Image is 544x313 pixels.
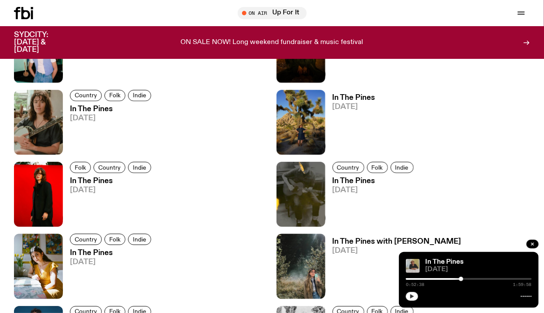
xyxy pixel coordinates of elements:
[70,177,154,185] h3: In The Pines
[395,164,409,170] span: Indie
[109,92,121,99] span: Folk
[70,249,154,257] h3: In The Pines
[333,187,416,194] span: [DATE]
[513,282,532,287] span: 1:59:58
[98,164,121,170] span: Country
[104,90,125,101] a: Folk
[128,90,151,101] a: Indie
[128,234,151,245] a: Indie
[63,105,154,155] a: In The Pines[DATE]
[63,249,154,299] a: In The Pines[DATE]
[70,105,154,113] h3: In The Pines
[333,94,375,102] h3: In The Pines
[333,247,461,255] span: [DATE]
[109,236,121,243] span: Folk
[425,266,532,273] span: [DATE]
[238,7,307,19] button: On AirUp For It
[133,236,146,243] span: Indie
[75,92,97,99] span: Country
[128,162,151,173] a: Indie
[133,164,146,170] span: Indie
[104,234,125,245] a: Folk
[75,164,86,170] span: Folk
[70,187,154,194] span: [DATE]
[70,115,154,122] span: [DATE]
[133,92,146,99] span: Indie
[326,94,375,155] a: In The Pines[DATE]
[406,282,424,287] span: 0:52:38
[391,162,414,173] a: Indie
[70,259,154,266] span: [DATE]
[63,177,154,227] a: In The Pines[DATE]
[333,177,416,185] h3: In The Pines
[70,90,102,101] a: Country
[94,162,125,173] a: Country
[326,238,461,299] a: In The Pines with [PERSON_NAME][DATE]
[333,238,461,245] h3: In The Pines with [PERSON_NAME]
[333,162,364,173] a: Country
[14,31,70,54] h3: SYDCITY: [DATE] & [DATE]
[326,177,416,227] a: In The Pines[DATE]
[367,162,388,173] a: Folk
[277,90,326,155] img: Johanna stands in the middle distance amongst a desert scene with large cacti and trees. She is w...
[372,164,383,170] span: Folk
[425,259,464,265] a: In The Pines
[70,234,102,245] a: Country
[333,103,375,111] span: [DATE]
[181,39,364,47] p: ON SALE NOW! Long weekend fundraiser & music festival
[70,162,91,173] a: Folk
[337,164,360,170] span: Country
[75,236,97,243] span: Country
